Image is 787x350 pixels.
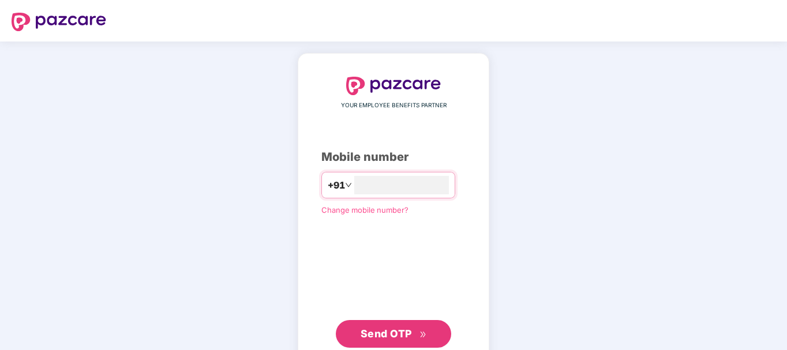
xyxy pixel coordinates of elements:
span: +91 [328,178,345,193]
span: down [345,182,352,189]
span: YOUR EMPLOYEE BENEFITS PARTNER [341,101,447,110]
a: Change mobile number? [321,205,409,214]
img: logo [12,13,106,31]
div: Mobile number [321,148,466,166]
button: Send OTPdouble-right [336,320,451,348]
span: Send OTP [361,328,412,340]
img: logo [346,77,441,95]
span: double-right [419,331,427,338]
